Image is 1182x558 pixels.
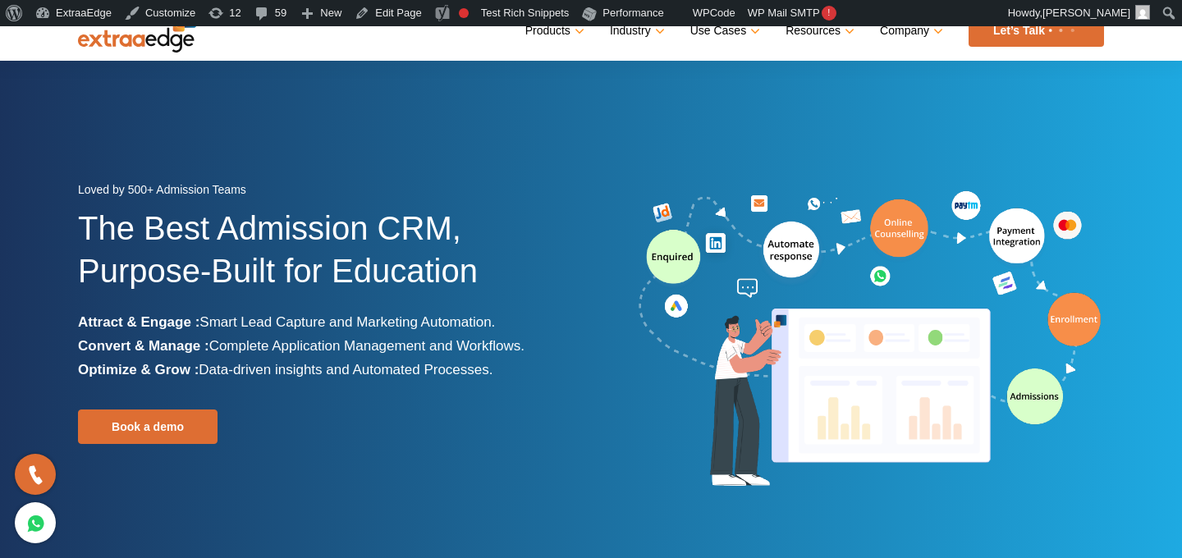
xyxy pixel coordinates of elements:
span: [PERSON_NAME] [1042,7,1130,19]
a: Book a demo [78,409,218,444]
span: Smart Lead Capture and Marketing Automation. [199,314,495,330]
h1: The Best Admission CRM, Purpose-Built for Education [78,207,579,310]
b: Convert & Manage : [78,338,209,354]
span: Data-driven insights and Automated Processes. [199,362,492,377]
a: Let’s Talk [969,15,1104,47]
a: Use Cases [690,19,757,43]
span: Complete Application Management and Workflows. [209,338,525,354]
span: ! [822,6,836,21]
b: Optimize & Grow : [78,362,199,377]
a: Products [525,19,581,43]
a: Industry [610,19,662,43]
a: Company [880,19,940,43]
img: admission-software-home-page-header [636,187,1104,493]
div: Loved by 500+ Admission Teams [78,178,579,207]
b: Attract & Engage : [78,314,199,330]
a: Resources [786,19,851,43]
